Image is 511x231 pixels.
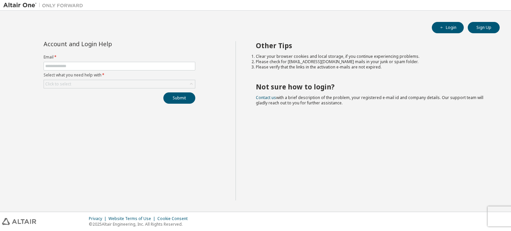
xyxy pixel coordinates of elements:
span: with a brief description of the problem, your registered e-mail id and company details. Our suppo... [256,95,483,106]
div: Website Terms of Use [108,216,157,221]
label: Email [44,55,195,60]
label: Select what you need help with [44,72,195,78]
img: altair_logo.svg [2,218,36,225]
div: Click to select [44,80,195,88]
h2: Other Tips [256,41,488,50]
img: Altair One [3,2,86,9]
button: Submit [163,92,195,104]
div: Cookie Consent [157,216,192,221]
button: Sign Up [468,22,500,33]
div: Account and Login Help [44,41,165,47]
li: Clear your browser cookies and local storage, if you continue experiencing problems. [256,54,488,59]
li: Please verify that the links in the activation e-mails are not expired. [256,64,488,70]
div: Click to select [45,81,71,87]
button: Login [432,22,464,33]
h2: Not sure how to login? [256,82,488,91]
p: © 2025 Altair Engineering, Inc. All Rights Reserved. [89,221,192,227]
div: Privacy [89,216,108,221]
a: Contact us [256,95,276,100]
li: Please check for [EMAIL_ADDRESS][DOMAIN_NAME] mails in your junk or spam folder. [256,59,488,64]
